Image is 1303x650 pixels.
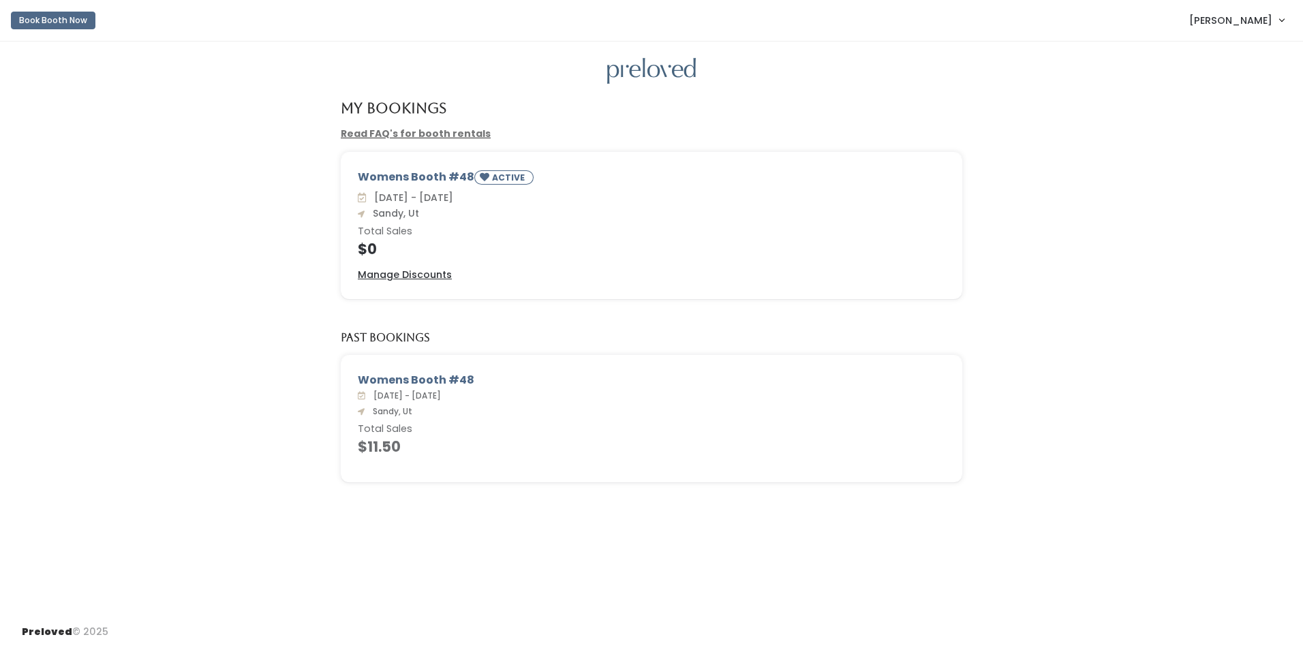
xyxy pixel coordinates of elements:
[1189,13,1272,28] span: [PERSON_NAME]
[341,127,491,140] a: Read FAQ's for booth rentals
[341,332,430,344] h5: Past Bookings
[358,424,945,435] h6: Total Sales
[369,191,453,204] span: [DATE] - [DATE]
[492,172,527,183] small: ACTIVE
[358,226,945,237] h6: Total Sales
[22,614,108,639] div: © 2025
[607,58,696,84] img: preloved logo
[358,241,945,257] h4: $0
[11,12,95,29] button: Book Booth Now
[367,405,412,417] span: Sandy, Ut
[341,100,446,116] h4: My Bookings
[368,390,441,401] span: [DATE] - [DATE]
[1176,5,1298,35] a: [PERSON_NAME]
[358,169,945,190] div: Womens Booth #48
[358,268,452,281] u: Manage Discounts
[367,206,419,220] span: Sandy, Ut
[22,625,72,638] span: Preloved
[358,268,452,282] a: Manage Discounts
[11,5,95,35] a: Book Booth Now
[358,372,945,388] div: Womens Booth #48
[358,439,945,454] h4: $11.50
